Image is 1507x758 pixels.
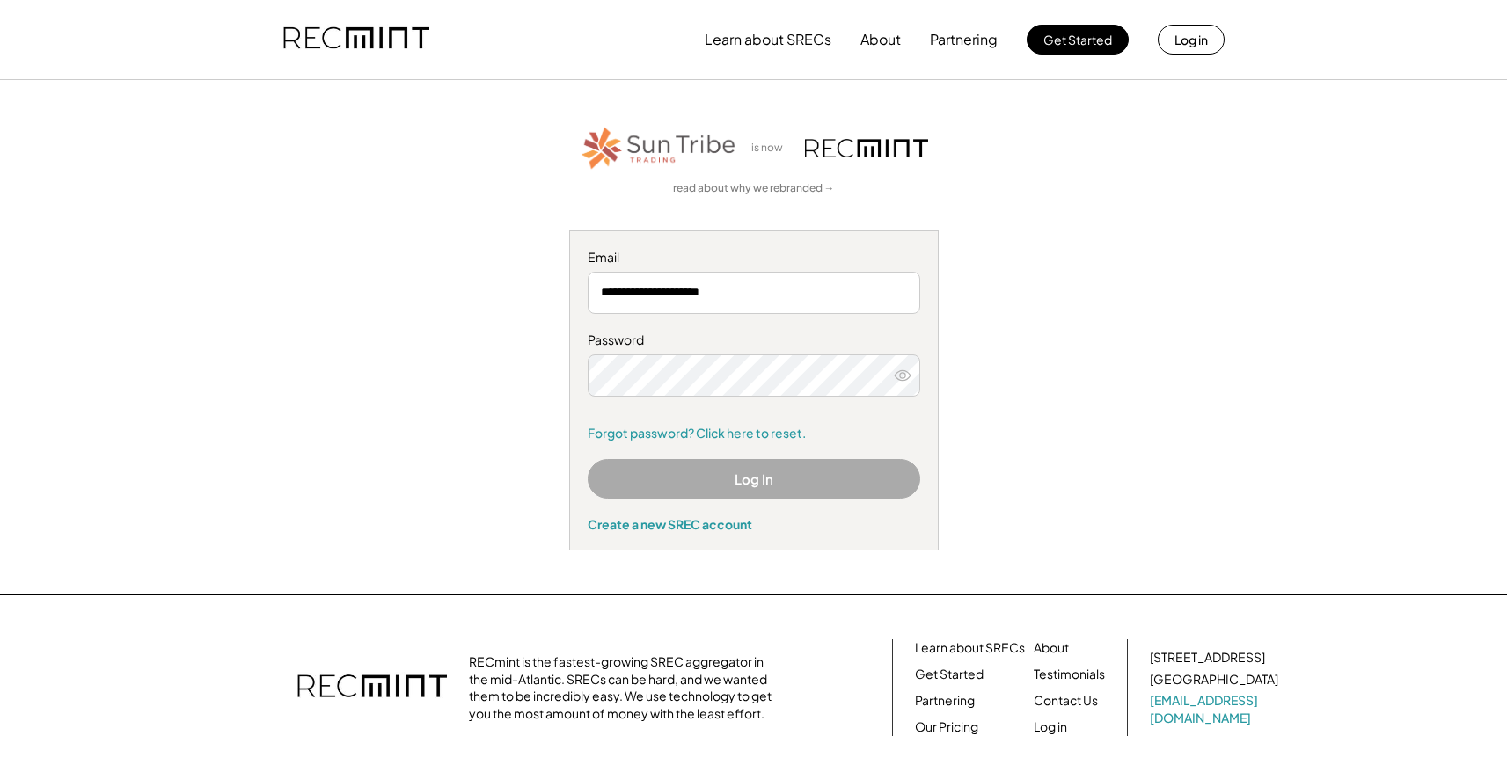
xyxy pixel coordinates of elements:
button: Learn about SRECs [705,22,831,57]
a: Our Pricing [915,718,978,736]
div: Create a new SREC account [588,516,920,532]
a: Forgot password? Click here to reset. [588,425,920,442]
button: About [860,22,901,57]
div: Password [588,332,920,349]
a: Learn about SRECs [915,639,1025,657]
div: [STREET_ADDRESS] [1150,649,1265,667]
div: Email [588,249,920,266]
div: is now [747,141,796,156]
a: Testimonials [1034,666,1105,683]
a: read about why we rebranded → [673,181,835,196]
button: Log In [588,459,920,499]
a: Contact Us [1034,692,1098,710]
a: Get Started [915,666,984,683]
a: [EMAIL_ADDRESS][DOMAIN_NAME] [1150,692,1282,726]
a: Log in [1034,718,1067,736]
div: [GEOGRAPHIC_DATA] [1150,671,1278,689]
a: Partnering [915,692,975,710]
button: Log in [1158,25,1225,55]
img: recmint-logotype%403x.png [805,139,928,157]
img: recmint-logotype%403x.png [283,10,429,69]
img: STT_Horizontal_Logo%2B-%2BColor.png [580,124,738,172]
a: About [1034,639,1069,657]
img: recmint-logotype%403x.png [297,657,447,718]
button: Get Started [1027,25,1129,55]
div: RECmint is the fastest-growing SREC aggregator in the mid-Atlantic. SRECs can be hard, and we wan... [469,653,781,722]
button: Partnering [930,22,998,57]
